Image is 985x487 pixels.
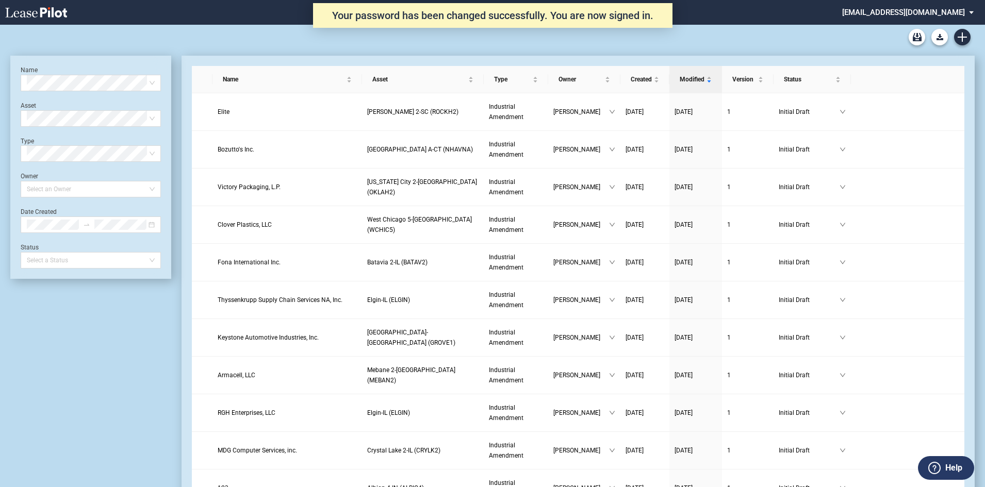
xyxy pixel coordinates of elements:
a: [DATE] [675,257,717,267]
span: [DATE] [626,447,644,454]
a: [GEOGRAPHIC_DATA]-[GEOGRAPHIC_DATA] (GROVE1) [367,327,479,348]
span: [DATE] [675,259,693,266]
span: Initial Draft [779,445,840,456]
span: 1 [727,296,731,304]
th: Created [620,66,669,93]
span: Initial Draft [779,295,840,305]
span: [DATE] [626,296,644,304]
label: Date Created [21,208,57,215]
span: 1 [727,409,731,416]
th: Name [212,66,363,93]
span: down [609,109,615,115]
a: Armacell, LLC [218,370,357,380]
span: [DATE] [626,409,644,416]
span: Industrial Amendment [489,291,523,309]
a: Elgin-IL (ELGIN) [367,408,479,418]
span: 1 [727,221,731,228]
span: Armacell, LLC [218,372,255,379]
span: [DATE] [626,108,644,115]
span: to [83,221,90,228]
span: Industrial Amendment [489,141,523,158]
a: [DATE] [626,182,664,192]
span: Status [784,74,833,85]
span: Asset [372,74,466,85]
span: Groveport-OH (GROVE1) [367,329,455,346]
a: 1 [727,445,768,456]
th: Type [484,66,548,93]
a: Industrial Amendment [489,102,543,122]
span: 1 [727,183,731,191]
a: Industrial Amendment [489,177,543,197]
span: 1 [727,447,731,454]
span: [PERSON_NAME] [553,257,609,267]
a: West Chicago 5-[GEOGRAPHIC_DATA] (WCHIC5) [367,214,479,235]
a: Crystal Lake 2-IL (CRYLK2) [367,445,479,456]
th: Owner [548,66,620,93]
span: Industrial Amendment [489,442,523,459]
a: Industrial Amendment [489,252,543,273]
span: Industrial Amendment [489,178,523,196]
span: Elgin-IL (ELGIN) [367,296,410,304]
span: Industrial Amendment [489,254,523,271]
span: 1 [727,146,731,153]
a: [PERSON_NAME] 2-SC (ROCKH2) [367,107,479,117]
th: Version [722,66,774,93]
span: down [840,184,846,190]
th: Status [774,66,851,93]
span: West Chicago 5-IL (WCHIC5) [367,216,472,233]
span: Modified [680,74,704,85]
span: down [840,146,846,153]
a: Mebane 2-[GEOGRAPHIC_DATA] (MEBAN2) [367,365,479,385]
a: MDG Computer Services, inc. [218,445,357,456]
a: Industrial Amendment [489,402,543,423]
label: Owner [21,173,38,180]
a: 1 [727,182,768,192]
span: down [609,372,615,378]
span: Industrial Amendment [489,216,523,233]
label: Status [21,244,39,251]
a: Industrial Amendment [489,440,543,461]
a: Industrial Amendment [489,365,543,385]
a: 1 [727,408,768,418]
label: Type [21,138,34,145]
span: Initial Draft [779,332,840,343]
a: Industrial Amendment [489,214,543,235]
span: Keystone Automotive Industries, Inc. [218,334,319,341]
a: [DATE] [675,182,717,192]
a: [DATE] [626,107,664,117]
span: Oklahoma City 2-OK (OKLAH2) [367,178,477,196]
span: 1 [727,108,731,115]
span: [PERSON_NAME] [553,182,609,192]
span: [PERSON_NAME] [553,408,609,418]
span: [DATE] [675,296,693,304]
a: Archive [909,29,925,45]
span: Initial Draft [779,370,840,380]
span: down [840,447,846,454]
a: Industrial Amendment [489,327,543,348]
span: [DATE] [675,108,693,115]
a: [DATE] [626,295,664,305]
a: Batavia 2-IL (BATAV2) [367,257,479,267]
a: Victory Packaging, L.P. [218,182,357,192]
span: Industrial Amendment [489,329,523,346]
span: Created [631,74,652,85]
span: North Haven Building A-CT (NHAVNA) [367,146,473,153]
a: [DATE] [626,332,664,343]
span: down [609,297,615,303]
a: Clover Plastics, LLC [218,220,357,230]
span: 1 [727,372,731,379]
span: [PERSON_NAME] [553,445,609,456]
span: [DATE] [626,146,644,153]
span: [DATE] [626,221,644,228]
span: Thyssenkrupp Supply Chain Services NA, Inc. [218,296,342,304]
label: Name [21,66,38,74]
span: Owner [559,74,603,85]
span: [DATE] [626,183,644,191]
span: [DATE] [675,409,693,416]
span: Elgin-IL (ELGIN) [367,409,410,416]
a: 1 [727,257,768,267]
span: [DATE] [675,334,693,341]
span: [PERSON_NAME] [553,107,609,117]
a: [DATE] [626,257,664,267]
span: Initial Draft [779,257,840,267]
